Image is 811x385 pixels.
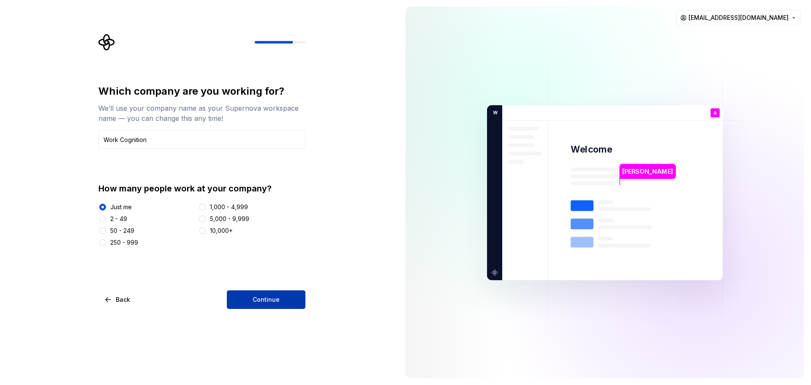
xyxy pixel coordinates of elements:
[98,34,115,51] svg: Supernova Logo
[253,295,280,304] span: Continue
[110,238,138,247] div: 250 - 999
[227,290,305,309] button: Continue
[110,227,134,235] div: 50 - 249
[571,143,612,156] p: Welcome
[490,109,498,116] p: W
[210,215,249,223] div: 5,000 - 9,999
[98,85,305,98] div: Which company are you working for?
[676,10,801,25] button: [EMAIL_ADDRESS][DOMAIN_NAME]
[210,227,233,235] div: 10,000+
[116,295,130,304] span: Back
[689,14,789,22] span: [EMAIL_ADDRESS][DOMAIN_NAME]
[622,167,673,176] p: [PERSON_NAME]
[110,203,132,211] div: Just me
[98,183,305,194] div: How many people work at your company?
[98,130,305,149] input: Company name
[210,203,248,211] div: 1,000 - 4,999
[713,110,717,115] p: A
[110,215,127,223] div: 2 - 49
[98,290,137,309] button: Back
[98,103,305,123] div: We’ll use your company name as your Supernova workspace name — you can change this any time!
